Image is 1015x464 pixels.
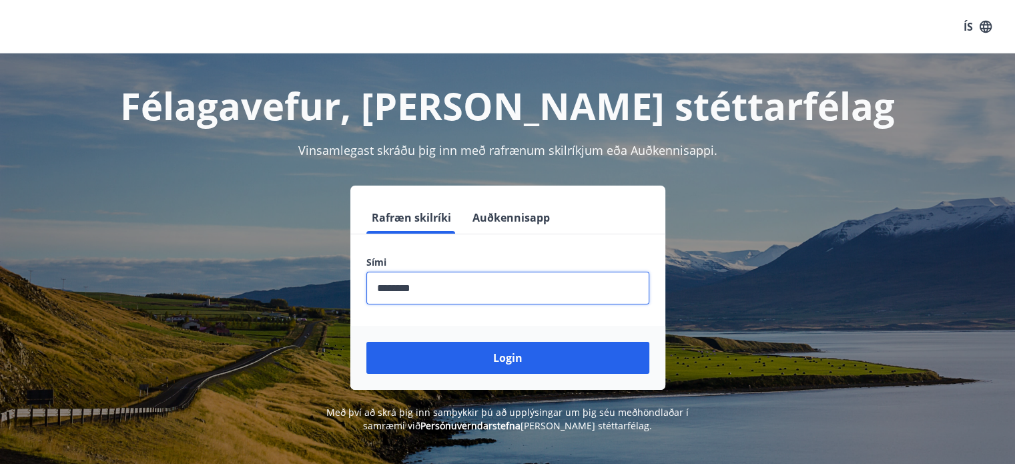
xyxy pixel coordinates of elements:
button: Auðkennisapp [467,202,555,234]
button: Rafræn skilríki [366,202,456,234]
span: Vinsamlegast skráðu þig inn með rafrænum skilríkjum eða Auðkennisappi. [298,142,717,158]
span: Með því að skrá þig inn samþykkir þú að upplýsingar um þig séu meðhöndlaðar í samræmi við [PERSON... [326,406,689,432]
label: Sími [366,256,649,269]
button: ÍS [956,15,999,39]
h1: Félagavefur, [PERSON_NAME] stéttarfélag [43,80,972,131]
button: Login [366,342,649,374]
a: Persónuverndarstefna [420,419,521,432]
